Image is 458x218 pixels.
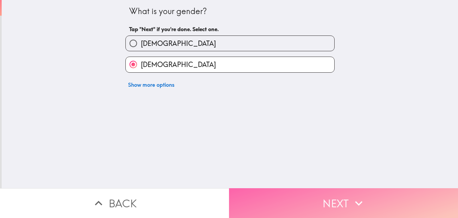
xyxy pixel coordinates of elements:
[141,60,216,69] span: [DEMOGRAPHIC_DATA]
[125,78,177,91] button: Show more options
[126,36,334,51] button: [DEMOGRAPHIC_DATA]
[141,39,216,48] span: [DEMOGRAPHIC_DATA]
[129,25,331,33] h6: Tap "Next" if you're done. Select one.
[129,6,331,17] div: What is your gender?
[126,57,334,72] button: [DEMOGRAPHIC_DATA]
[229,188,458,218] button: Next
